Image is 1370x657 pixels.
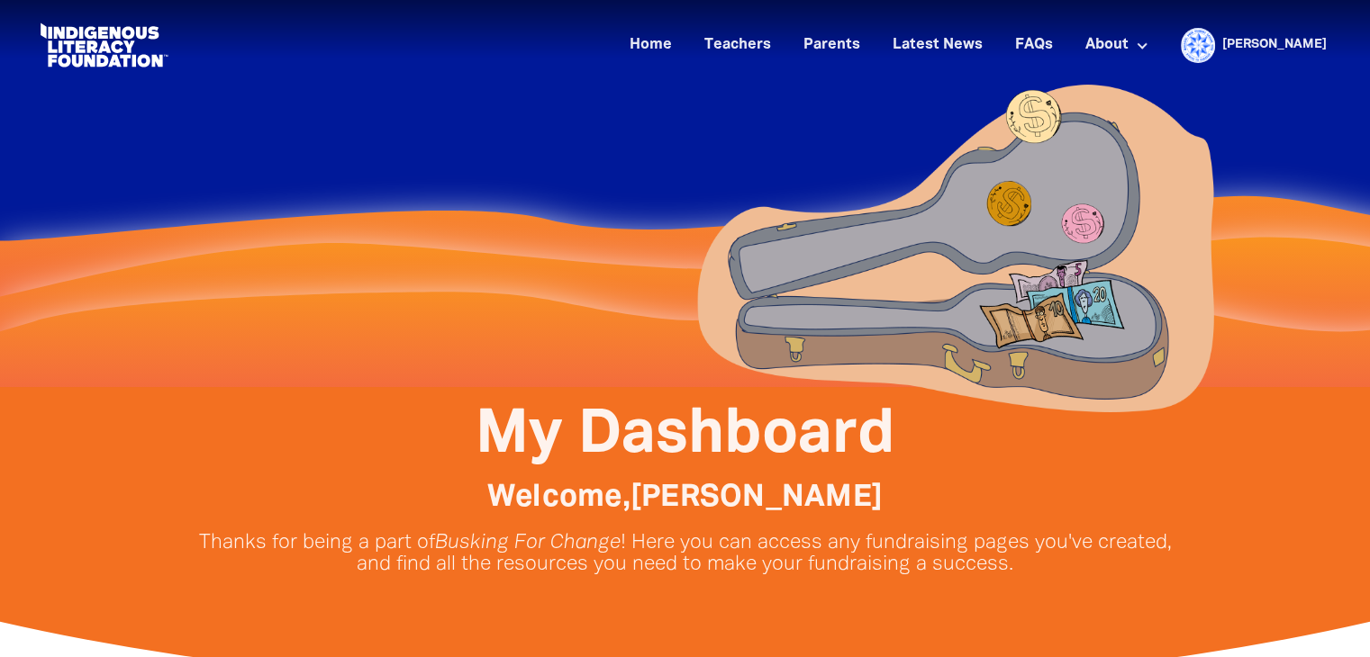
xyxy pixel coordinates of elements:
[199,532,1172,575] p: Thanks for being a part of ! Here you can access any fundraising pages you've created, and find a...
[1004,31,1064,60] a: FAQs
[619,31,683,60] a: Home
[476,408,895,463] span: My Dashboard
[882,31,993,60] a: Latest News
[1075,31,1159,60] a: About
[435,534,621,552] em: Busking For Change
[1222,39,1327,51] a: [PERSON_NAME]
[487,484,883,512] span: Welcome, [PERSON_NAME]
[793,31,871,60] a: Parents
[694,31,782,60] a: Teachers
